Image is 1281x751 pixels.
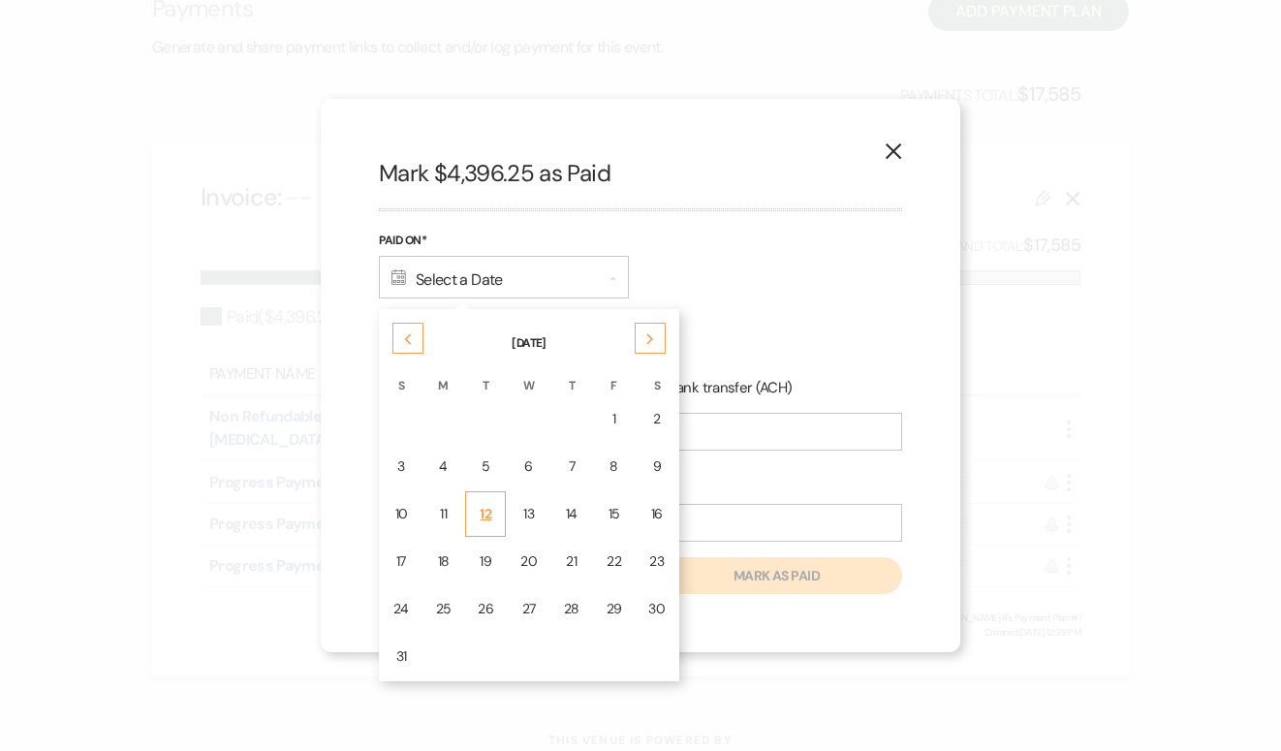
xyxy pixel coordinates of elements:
[551,354,592,394] th: T
[379,256,629,298] div: Select a Date
[648,551,665,572] div: 23
[478,551,493,572] div: 19
[520,599,537,619] div: 27
[436,504,452,524] div: 11
[607,504,622,524] div: 15
[393,456,409,477] div: 3
[478,456,493,477] div: 5
[393,551,409,572] div: 17
[564,599,579,619] div: 28
[393,646,409,667] div: 31
[607,599,622,619] div: 29
[520,456,537,477] div: 6
[478,599,493,619] div: 26
[379,157,902,190] h2: Mark $4,396.25 as Paid
[648,504,665,524] div: 16
[601,375,793,401] label: Online bank transfer (ACH)
[436,551,452,572] div: 18
[478,504,493,524] div: 12
[648,456,665,477] div: 9
[636,354,677,394] th: S
[607,551,622,572] div: 22
[607,456,622,477] div: 8
[393,599,409,619] div: 24
[594,354,635,394] th: F
[648,599,665,619] div: 30
[607,409,622,429] div: 1
[520,551,537,572] div: 20
[379,231,629,252] label: Paid On*
[520,504,537,524] div: 13
[381,354,422,394] th: S
[564,456,579,477] div: 7
[465,354,506,394] th: T
[564,551,579,572] div: 21
[381,311,677,352] th: [DATE]
[423,354,464,394] th: M
[393,504,409,524] div: 10
[648,409,665,429] div: 2
[508,354,549,394] th: W
[436,599,452,619] div: 25
[564,504,579,524] div: 14
[651,557,902,594] button: Mark as paid
[436,456,452,477] div: 4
